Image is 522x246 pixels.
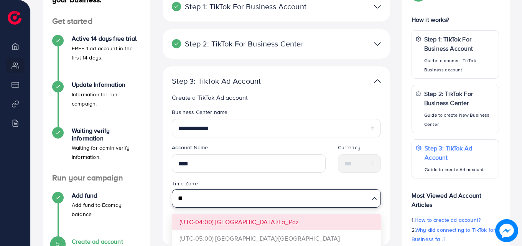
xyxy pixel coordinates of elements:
[172,189,381,208] div: Search for option
[72,127,141,142] h4: Waiting verify information
[43,192,150,238] li: Add fund
[412,226,495,243] span: Why did connecting to TikTok for Business fail?
[72,90,141,108] p: Information for run campaign.
[412,225,499,244] p: 2.
[172,39,307,48] p: Step 2: TikTok For Business Center
[425,144,495,162] p: Step 3: TikTok Ad Account
[8,11,21,25] img: logo
[172,2,307,11] p: Step 1: TikTok For Business Account
[424,35,495,53] p: Step 1: TikTok For Business Account
[374,1,381,12] img: TikTok partner
[172,93,381,102] p: Create a TikTok Ad account
[374,76,381,87] img: TikTok partner
[172,76,307,86] p: Step 3: TikTok Ad Account
[72,238,141,245] h4: Create ad account
[415,216,481,224] span: How to create ad account?
[495,219,518,242] img: image
[72,200,141,219] p: Add fund to Ecomdy balance
[412,15,499,24] p: How it works?
[412,185,499,209] p: Most Viewed Ad Account Articles
[43,17,150,26] h4: Get started
[43,35,150,81] li: Active 14 days free trial
[72,35,141,42] h4: Active 14 days free trial
[412,215,499,225] p: 1.
[43,81,150,127] li: Update Information
[175,191,369,205] input: Search for option
[424,56,495,74] p: Guide to connect TikTok Business account
[72,81,141,88] h4: Update Information
[172,180,198,187] label: Time Zone
[374,38,381,50] img: TikTok partner
[43,173,150,183] h4: Run your campaign
[425,165,495,174] p: Guide to create Ad account
[72,143,141,162] p: Waiting for admin verify information.
[172,108,381,119] legend: Business Center name
[172,144,325,154] legend: Account Name
[72,44,141,62] p: FREE 1 ad account in the first 14 days.
[424,111,495,129] p: Guide to create New Business Center
[72,192,141,199] h4: Add fund
[172,214,381,230] li: (UTC-04:00) [GEOGRAPHIC_DATA]/La_Paz
[43,127,150,173] li: Waiting verify information
[338,144,381,154] legend: Currency
[424,89,495,107] p: Step 2: TikTok For Business Center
